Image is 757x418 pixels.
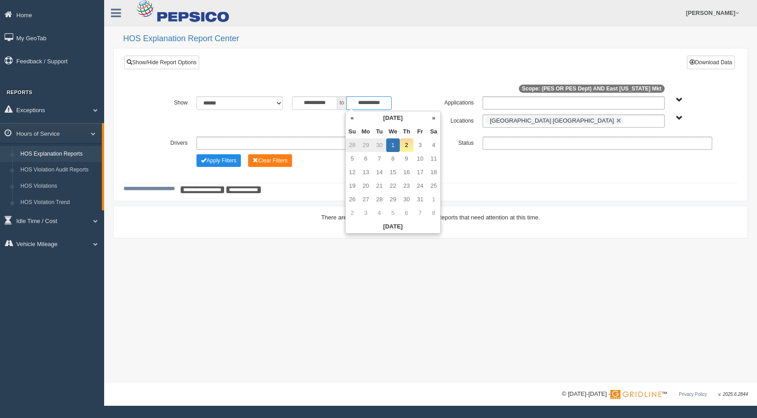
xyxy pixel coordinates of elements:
td: 27 [359,193,373,206]
th: Su [345,125,359,138]
th: » [427,111,441,125]
td: 31 [413,193,427,206]
th: [DATE] [359,111,427,125]
td: 8 [386,152,400,166]
label: Drivers [144,137,192,147]
td: 16 [400,166,413,179]
td: 2 [345,206,359,220]
h2: HOS Explanation Report Center [123,34,748,43]
img: Gridline [610,390,661,399]
td: 30 [400,193,413,206]
td: 4 [427,138,441,152]
th: Fr [413,125,427,138]
a: HOS Violation Audit Reports [16,162,102,178]
label: Status [431,137,478,147]
td: 20 [359,179,373,193]
th: Tu [373,125,386,138]
span: v. 2025.6.2844 [719,392,748,397]
td: 29 [359,138,373,152]
td: 4 [373,206,386,220]
a: HOS Violations [16,178,102,195]
td: 19 [345,179,359,193]
label: Show [144,96,192,107]
label: Applications [431,96,478,107]
td: 7 [373,152,386,166]
td: 18 [427,166,441,179]
td: 25 [427,179,441,193]
td: 24 [413,179,427,193]
td: 22 [386,179,400,193]
span: Scope: (PES OR PES Dept) AND East [US_STATE] Mkt [519,85,665,93]
td: 28 [345,138,359,152]
td: 3 [413,138,427,152]
th: We [386,125,400,138]
td: 10 [413,152,427,166]
th: [DATE] [345,220,441,233]
th: Mo [359,125,373,138]
td: 9 [400,152,413,166]
td: 11 [427,152,441,166]
div: There are no HOS Violations or Explanation Reports that need attention at this time. [124,213,738,222]
td: 28 [373,193,386,206]
span: [GEOGRAPHIC_DATA] [GEOGRAPHIC_DATA] [490,117,614,124]
button: Change Filter Options [196,154,241,167]
a: Show/Hide Report Options [124,56,199,69]
span: to [337,96,346,110]
button: Change Filter Options [248,154,292,167]
td: 13 [359,166,373,179]
td: 1 [427,193,441,206]
div: © [DATE]-[DATE] - ™ [562,389,748,399]
td: 29 [386,193,400,206]
td: 7 [413,206,427,220]
td: 8 [427,206,441,220]
th: Sa [427,125,441,138]
td: 2 [400,138,413,152]
td: 3 [359,206,373,220]
label: Locations [431,114,478,125]
td: 12 [345,166,359,179]
th: « [345,111,359,125]
td: 17 [413,166,427,179]
a: Privacy Policy [679,392,707,397]
td: 15 [386,166,400,179]
a: HOS Explanation Reports [16,146,102,162]
td: 1 [386,138,400,152]
td: 14 [373,166,386,179]
td: 6 [400,206,413,220]
td: 21 [373,179,386,193]
td: 26 [345,193,359,206]
button: Download Data [687,56,735,69]
td: 6 [359,152,373,166]
td: 30 [373,138,386,152]
a: HOS Violation Trend [16,195,102,211]
td: 5 [345,152,359,166]
th: Th [400,125,413,138]
td: 5 [386,206,400,220]
td: 23 [400,179,413,193]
